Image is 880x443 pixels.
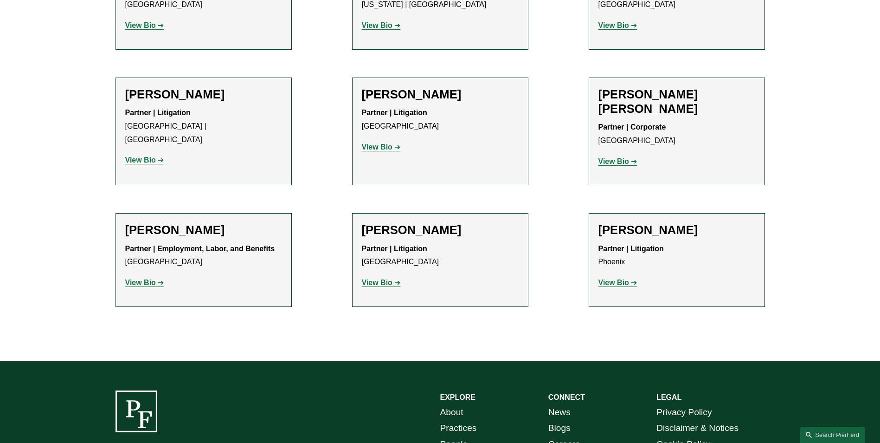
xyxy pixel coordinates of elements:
[362,21,392,29] strong: View Bio
[125,156,156,164] strong: View Bio
[548,404,571,421] a: News
[598,223,755,237] h2: [PERSON_NAME]
[125,156,164,164] a: View Bio
[125,109,191,117] strong: Partner | Litigation
[598,157,637,165] a: View Bio
[125,87,282,102] h2: [PERSON_NAME]
[125,279,164,287] a: View Bio
[125,242,282,269] p: [GEOGRAPHIC_DATA]
[362,279,392,287] strong: View Bio
[362,242,519,269] p: [GEOGRAPHIC_DATA]
[362,143,392,151] strong: View Bio
[598,21,637,29] a: View Bio
[656,420,739,436] a: Disclaimer & Notices
[125,21,164,29] a: View Bio
[800,427,865,443] a: Search this site
[598,21,629,29] strong: View Bio
[362,143,401,151] a: View Bio
[362,223,519,237] h2: [PERSON_NAME]
[598,279,629,287] strong: View Bio
[362,21,401,29] a: View Bio
[548,420,571,436] a: Blogs
[440,420,477,436] a: Practices
[598,157,629,165] strong: View Bio
[362,109,427,117] strong: Partner | Litigation
[656,393,681,401] strong: LEGAL
[362,245,427,253] strong: Partner | Litigation
[440,393,475,401] strong: EXPLORE
[125,279,156,287] strong: View Bio
[440,404,463,421] a: About
[362,87,519,102] h2: [PERSON_NAME]
[598,123,666,131] strong: Partner | Corporate
[362,106,519,133] p: [GEOGRAPHIC_DATA]
[598,242,755,269] p: Phoenix
[362,279,401,287] a: View Bio
[598,245,664,253] strong: Partner | Litigation
[598,87,755,116] h2: [PERSON_NAME] [PERSON_NAME]
[548,393,585,401] strong: CONNECT
[598,121,755,148] p: [GEOGRAPHIC_DATA]
[598,279,637,287] a: View Bio
[125,245,275,253] strong: Partner | Employment, Labor, and Benefits
[125,106,282,146] p: [GEOGRAPHIC_DATA] | [GEOGRAPHIC_DATA]
[656,404,712,421] a: Privacy Policy
[125,223,282,237] h2: [PERSON_NAME]
[125,21,156,29] strong: View Bio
